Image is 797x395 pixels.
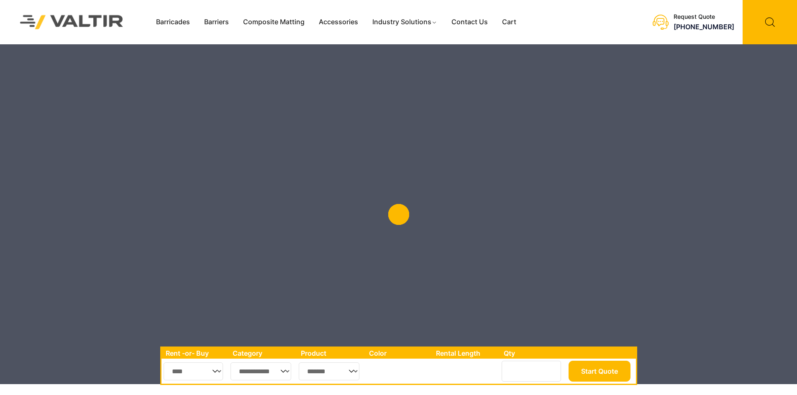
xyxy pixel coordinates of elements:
a: Cart [495,16,523,28]
a: Industry Solutions [365,16,444,28]
th: Rental Length [432,348,500,359]
th: Color [365,348,432,359]
th: Rent -or- Buy [161,348,228,359]
img: Valtir Rentals [9,4,134,40]
th: Qty [500,348,566,359]
a: Composite Matting [236,16,312,28]
a: Barriers [197,16,236,28]
div: Request Quote [674,13,734,20]
a: Accessories [312,16,365,28]
a: [PHONE_NUMBER] [674,23,734,31]
button: Start Quote [569,361,630,382]
a: Contact Us [444,16,495,28]
th: Category [228,348,297,359]
th: Product [297,348,365,359]
a: Barricades [149,16,197,28]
